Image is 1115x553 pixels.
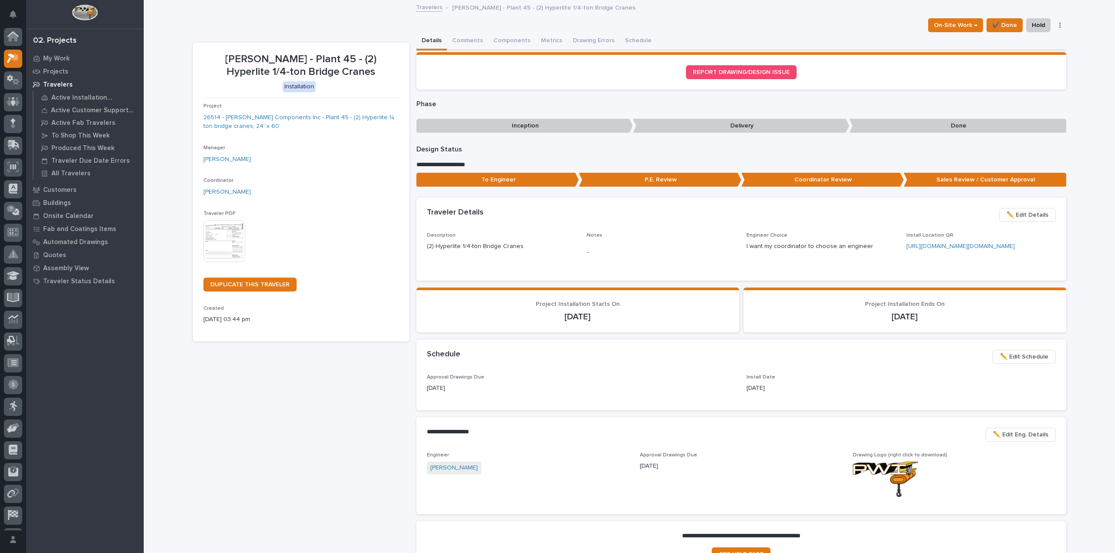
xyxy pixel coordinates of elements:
a: Traveler Due Date Errors [34,154,144,167]
span: Description [427,233,456,238]
span: On-Site Work → [934,20,977,30]
a: [URL][DOMAIN_NAME][DOMAIN_NAME] [906,243,1015,249]
p: Travelers [43,81,73,89]
a: REPORT DRAWING/DESIGN ISSUE [686,65,797,79]
a: DUPLICATE THIS TRAVELER [203,278,297,292]
p: Sales Review / Customer Approval [904,173,1066,187]
span: Traveler PDF [203,211,236,216]
button: Hold [1026,18,1051,32]
p: Phase [416,100,1066,108]
a: Produced This Week [34,142,144,154]
div: 02. Projects [33,36,77,46]
div: Notifications [11,10,22,24]
span: REPORT DRAWING/DESIGN ISSUE [693,69,790,75]
p: - [587,248,736,257]
button: Components [488,32,536,50]
span: Approval Drawings Due [640,452,697,458]
span: ✏️ Edit Eng. Details [993,429,1048,440]
a: Assembly View [26,261,144,275]
button: ✔️ Done [987,18,1023,32]
a: Projects [26,65,144,78]
span: Engineer Choice [747,233,787,238]
p: To Shop This Week [51,132,110,140]
span: Created [203,306,224,311]
p: Done [849,119,1066,133]
a: Customers [26,183,144,196]
a: [PERSON_NAME] [203,155,251,164]
span: DUPLICATE THIS TRAVELER [210,282,290,288]
a: Active Customer Support Travelers [34,104,144,116]
a: [PERSON_NAME] [430,463,478,473]
p: Delivery [633,119,849,133]
img: moA_CmBgH58rQLK_v-x6u9tF2twMTSO6kqseb5hKE7E [853,462,918,497]
div: Installation [283,81,316,92]
button: Details [416,32,447,50]
h2: Schedule [427,350,460,359]
h2: Traveler Details [427,208,483,218]
p: To Engineer [416,173,579,187]
p: Traveler Due Date Errors [51,157,130,165]
img: Workspace Logo [72,4,98,20]
p: Customers [43,186,77,194]
button: Schedule [620,32,657,50]
p: Traveler Status Details [43,278,115,285]
button: Notifications [4,5,22,23]
a: Active Installation Travelers [34,91,144,104]
a: [PERSON_NAME] [203,188,251,197]
p: (2) Hyperlite 1/4-ton Bridge Cranes [427,242,576,251]
a: Traveler Status Details [26,275,144,288]
p: Fab and Coatings Items [43,225,116,233]
span: ✏️ Edit Details [1007,210,1048,220]
a: 26514 - [PERSON_NAME] Components Inc - Plant 45 - (2) Hyperlite ¼ ton bridge cranes; 24’ x 60’ [203,113,399,131]
p: Active Fab Travelers [51,119,115,127]
p: Active Installation Travelers [51,94,137,102]
p: Design Status [416,145,1066,154]
span: Approval Drawings Due [427,375,484,380]
a: Automated Drawings [26,235,144,248]
p: [DATE] [427,384,736,393]
span: Engineer [427,452,449,458]
p: [DATE] 03:44 pm [203,315,399,324]
p: [DATE] [640,462,842,471]
span: Coordinator [203,178,233,183]
p: [DATE] [754,312,1056,322]
p: [DATE] [427,312,729,322]
a: All Travelers [34,167,144,179]
p: [PERSON_NAME] - Plant 45 - (2) Hyperlite 1/4-ton Bridge Cranes [452,2,635,12]
a: Quotes [26,248,144,261]
span: Drawing Logo (right click to download) [853,452,947,458]
p: Onsite Calendar [43,212,94,220]
button: ✏️ Edit Details [999,208,1056,222]
p: P.E. Review [579,173,741,187]
span: Project Installation Ends On [865,301,945,307]
span: ✏️ Edit Schedule [1000,352,1048,362]
p: [DATE] [747,384,1056,393]
button: Drawing Errors [568,32,620,50]
button: ✏️ Edit Schedule [993,350,1056,364]
span: Hold [1032,20,1045,30]
a: Active Fab Travelers [34,117,144,129]
span: ✔️ Done [992,20,1017,30]
span: Manager [203,145,225,151]
span: Project Installation Starts On [536,301,620,307]
a: To Shop This Week [34,129,144,141]
a: Travelers [416,2,443,12]
p: Quotes [43,251,66,259]
p: All Travelers [51,170,91,178]
span: Install Date [747,375,775,380]
a: Travelers [26,78,144,91]
p: Projects [43,68,68,76]
p: Coordinator Review [741,173,904,187]
p: Assembly View [43,265,89,272]
span: Project [203,104,222,109]
span: Install Location QR [906,233,953,238]
button: Comments [447,32,488,50]
p: Buildings [43,199,71,207]
a: Onsite Calendar [26,209,144,222]
p: Inception [416,119,633,133]
p: I want my coordinator to choose an engineer [747,242,896,251]
button: Metrics [536,32,568,50]
p: [PERSON_NAME] - Plant 45 - (2) Hyperlite 1/4-ton Bridge Cranes [203,53,399,78]
a: Fab and Coatings Items [26,222,144,235]
a: Buildings [26,196,144,209]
